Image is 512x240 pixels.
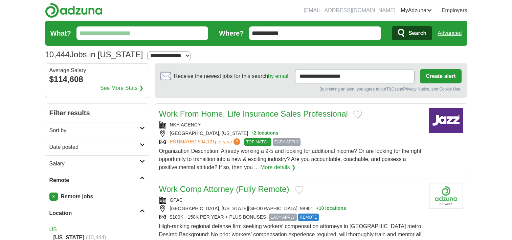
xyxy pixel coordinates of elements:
a: Work From Home, Life Insurance Sales Professional [159,109,348,118]
button: Search [392,26,432,40]
li: [EMAIL_ADDRESS][DOMAIN_NAME] [304,6,395,15]
span: TOP MATCH [244,138,271,146]
h2: Remote [49,176,140,184]
a: Remote [45,172,149,188]
h2: Date posted [49,143,140,151]
span: 10,444 [45,48,70,61]
h1: Jobs in [US_STATE] [45,50,143,59]
a: Date posted [45,139,149,155]
a: Employers [442,6,467,15]
a: X [49,193,58,201]
a: See More Stats ❯ [100,84,143,92]
span: Receive the newest jobs for this search : [174,72,290,80]
a: ESTIMATED:$94,121per year? [170,138,242,146]
div: By creating an alert, you agree to our and , and Cookie Use. [160,86,462,92]
div: $100K - 150K PER YEAR + PLUS BONUSES [159,214,424,221]
span: Search [408,26,426,40]
a: MyAdzuna [401,6,432,15]
h2: Filter results [45,104,149,122]
button: Create alert [420,69,461,83]
label: What? [50,28,71,38]
button: Add to favorite jobs [353,111,362,119]
span: + [251,130,253,137]
img: Company logo [429,108,463,133]
h2: Sort by [49,126,140,135]
button: Add to favorite jobs [295,186,304,194]
a: by email [268,73,288,79]
div: [GEOGRAPHIC_DATA], [US_STATE][GEOGRAPHIC_DATA], 98901 [159,205,424,212]
a: Advanced [438,26,462,40]
strong: Remote jobs [61,194,93,199]
div: NKH AGENCY [159,121,424,128]
span: $94,121 [198,139,215,144]
div: GPAC [159,197,424,204]
h2: Salary [49,160,140,168]
span: EASY APPLY [269,214,296,221]
span: Organization Description: Already working a 9-5 and looking for additional income? Or are looking... [159,148,422,170]
span: EASY APPLY [273,138,300,146]
h2: Location [49,209,140,217]
a: T&Cs [386,87,396,92]
span: ? [233,138,240,145]
div: [GEOGRAPHIC_DATA], [US_STATE] [159,130,424,137]
span: + [316,205,319,212]
div: $114,608 [49,73,145,85]
span: REMOTE [298,214,319,221]
div: Average Salary [49,68,145,73]
a: More details ❯ [260,163,296,172]
button: +2 locations [251,130,278,137]
img: Company logo [429,183,463,208]
button: +10 locations [316,205,346,212]
a: Salary [45,155,149,172]
label: Where? [219,28,244,38]
a: Work Comp Attorney (Fully Remote) [159,184,289,194]
a: US [49,226,57,232]
a: Privacy Notice [403,87,429,92]
a: Location [45,205,149,221]
a: Sort by [45,122,149,139]
img: Adzuna logo [45,3,103,18]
